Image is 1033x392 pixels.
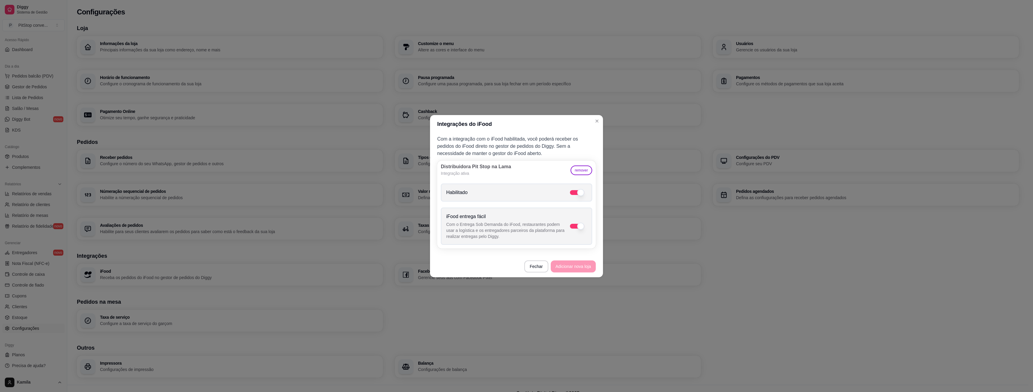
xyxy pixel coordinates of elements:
[524,260,548,272] button: Fechar
[441,164,511,169] div: Distribuidora Pit Stop na Lama
[437,135,596,157] p: Com a integração com o iFood habilitada, você poderá receber os pedidos do iFood direto no gestor...
[441,170,469,176] h5: Integração ativa
[446,189,468,196] p: Habilitado
[446,221,568,239] p: Com o Entrega Sob Demanda do iFood, restaurantes podem usar a logística e os entregadores parceir...
[446,213,568,220] p: iFood entrega fácil
[571,166,592,175] button: remover
[592,116,602,126] button: Close
[430,115,603,133] header: Integrações do iFood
